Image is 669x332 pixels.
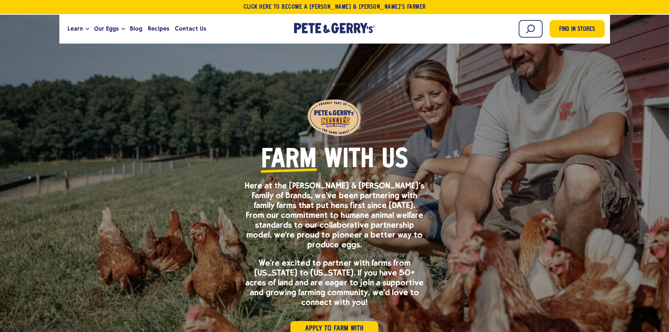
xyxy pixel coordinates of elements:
p: Here at the [PERSON_NAME] & [PERSON_NAME]’s Family of Brands, we’ve been partnering with family f... [244,181,424,249]
input: Search [519,20,543,38]
a: Find in Stores [550,20,605,38]
span: with [324,147,374,174]
p: We’re excited to partner with farms from [US_STATE] to [US_STATE]. If you have 50+ acres of land ... [244,258,424,307]
span: Our Eggs [94,24,119,33]
button: Open the dropdown menu for Our Eggs [122,28,125,30]
span: Learn [67,24,83,33]
span: Find in Stores [559,25,595,34]
a: Contact Us [172,19,209,38]
span: Recipes [148,24,169,33]
span: Us [382,147,408,174]
a: Recipes [145,19,172,38]
button: Open the dropdown menu for Learn [86,28,89,30]
span: Farm [261,147,317,174]
a: Blog [127,19,145,38]
span: Blog [130,24,142,33]
span: Contact Us [175,24,206,33]
a: Learn [65,19,86,38]
a: Our Eggs [91,19,122,38]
